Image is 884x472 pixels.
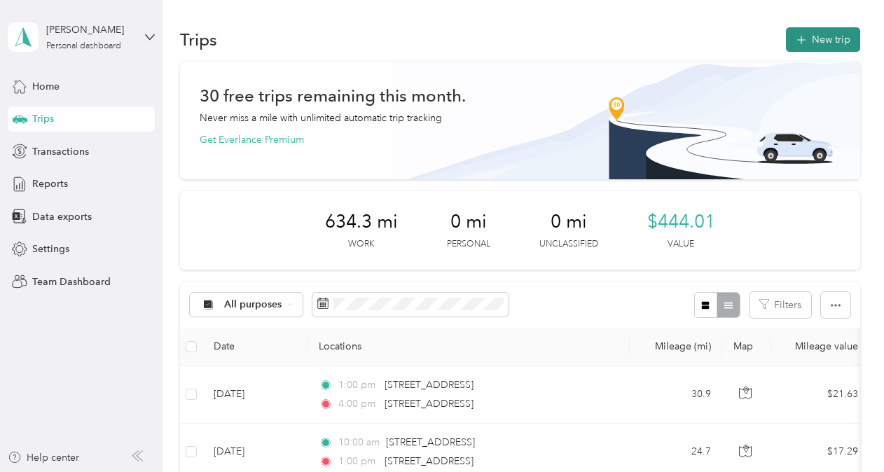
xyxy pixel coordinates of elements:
iframe: Everlance-gr Chat Button Frame [806,394,884,472]
div: [PERSON_NAME] [46,22,134,37]
span: Transactions [32,144,89,159]
div: Personal dashboard [46,42,121,50]
span: Home [32,79,60,94]
span: 4:00 pm [338,396,378,412]
p: Value [668,238,694,251]
span: [STREET_ADDRESS] [385,455,474,467]
span: Reports [32,176,68,191]
p: Work [348,238,374,251]
button: Help center [8,450,79,465]
span: Team Dashboard [32,275,111,289]
span: [STREET_ADDRESS] [385,398,474,410]
th: Map [722,328,771,366]
p: Unclassified [539,238,598,251]
th: Locations [308,328,630,366]
span: All purposes [224,300,282,310]
h1: Trips [180,32,217,47]
span: $444.01 [647,211,715,233]
td: $21.63 [771,366,869,424]
span: 1:00 pm [338,454,378,469]
th: Mileage value [771,328,869,366]
span: 10:00 am [338,435,380,450]
button: Get Everlance Premium [200,132,304,147]
span: Data exports [32,209,92,224]
span: 0 mi [450,211,487,233]
span: 1:00 pm [338,377,378,393]
h1: 30 free trips remaining this month. [200,88,466,103]
td: [DATE] [202,366,308,424]
p: Never miss a mile with unlimited automatic trip tracking [200,111,442,125]
span: [STREET_ADDRESS] [385,379,474,391]
p: Personal [447,238,490,251]
th: Mileage (mi) [630,328,722,366]
span: [STREET_ADDRESS] [386,436,475,448]
img: Banner [392,62,860,179]
span: Settings [32,242,69,256]
button: Filters [750,292,811,318]
span: Trips [32,111,54,126]
th: Date [202,328,308,366]
span: 634.3 mi [325,211,398,233]
button: New trip [786,27,860,52]
td: 30.9 [630,366,722,424]
span: 0 mi [551,211,587,233]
